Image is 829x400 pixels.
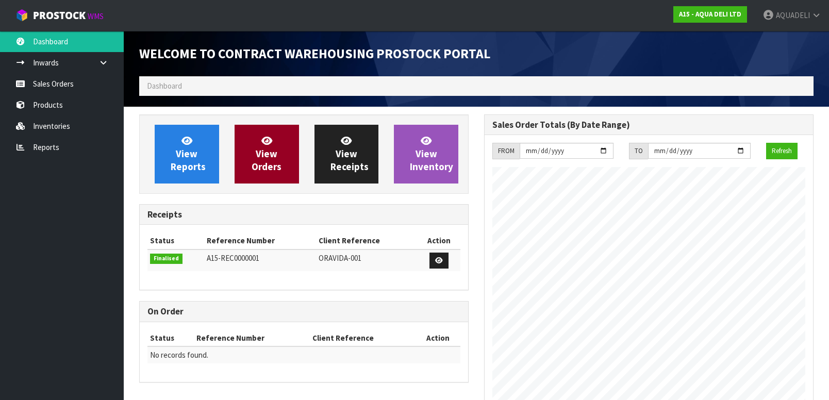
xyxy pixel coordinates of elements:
img: cube-alt.png [15,9,28,22]
a: ViewReports [155,125,219,184]
td: No records found. [147,346,460,363]
span: A15-REC0000001 [207,253,259,263]
th: Client Reference [310,330,415,346]
th: Action [416,330,460,346]
th: Reference Number [204,232,316,249]
a: ViewReceipts [314,125,379,184]
span: Welcome to Contract Warehousing ProStock Portal [139,45,490,62]
span: AQUADELI [776,10,810,20]
span: View Receipts [330,135,369,173]
a: ViewOrders [235,125,299,184]
th: Reference Number [194,330,310,346]
span: View Reports [171,135,206,173]
span: Finalised [150,254,183,264]
button: Refresh [766,143,798,159]
span: Dashboard [147,81,182,91]
h3: Sales Order Totals (By Date Range) [492,120,805,130]
small: WMS [88,11,104,21]
span: ORAVIDA-001 [319,253,361,263]
div: FROM [492,143,520,159]
span: View Inventory [410,135,453,173]
th: Action [417,232,460,249]
div: TO [629,143,648,159]
a: ViewInventory [394,125,458,184]
span: ProStock [33,9,86,22]
th: Status [147,330,194,346]
th: Status [147,232,204,249]
h3: Receipts [147,210,460,220]
h3: On Order [147,307,460,316]
span: View Orders [252,135,281,173]
th: Client Reference [316,232,417,249]
strong: A15 - AQUA DELI LTD [679,10,741,19]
